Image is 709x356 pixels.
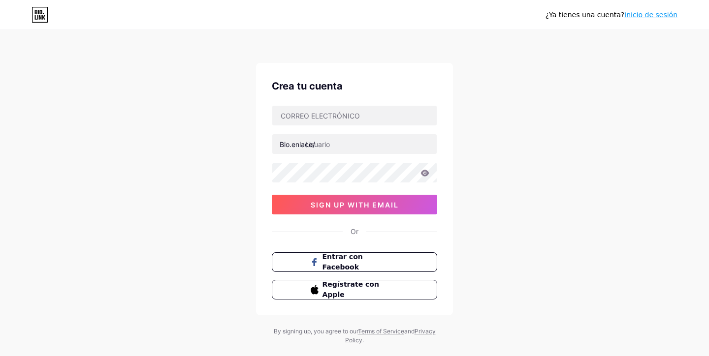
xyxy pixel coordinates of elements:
[272,280,437,299] button: Regístrate con Apple
[546,10,677,20] div: ¿Ya tienes una cuenta?
[322,252,399,272] span: Entrar con Facebook
[272,195,437,214] button: sign up with email
[272,106,437,125] input: CORREO ELECTRÓNICO
[351,226,358,237] div: Or
[271,327,438,345] div: By signing up, you agree to our and .
[322,279,399,300] span: Regístrate con Apple
[272,252,437,272] button: Entrar con Facebook
[624,11,677,19] a: inicio de sesión
[272,79,437,93] div: Crea tu cuenta
[311,201,399,209] span: sign up with email
[280,139,315,149] div: Bio.enlace/
[272,134,437,154] input: Usuario
[358,327,404,335] a: Terms of Service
